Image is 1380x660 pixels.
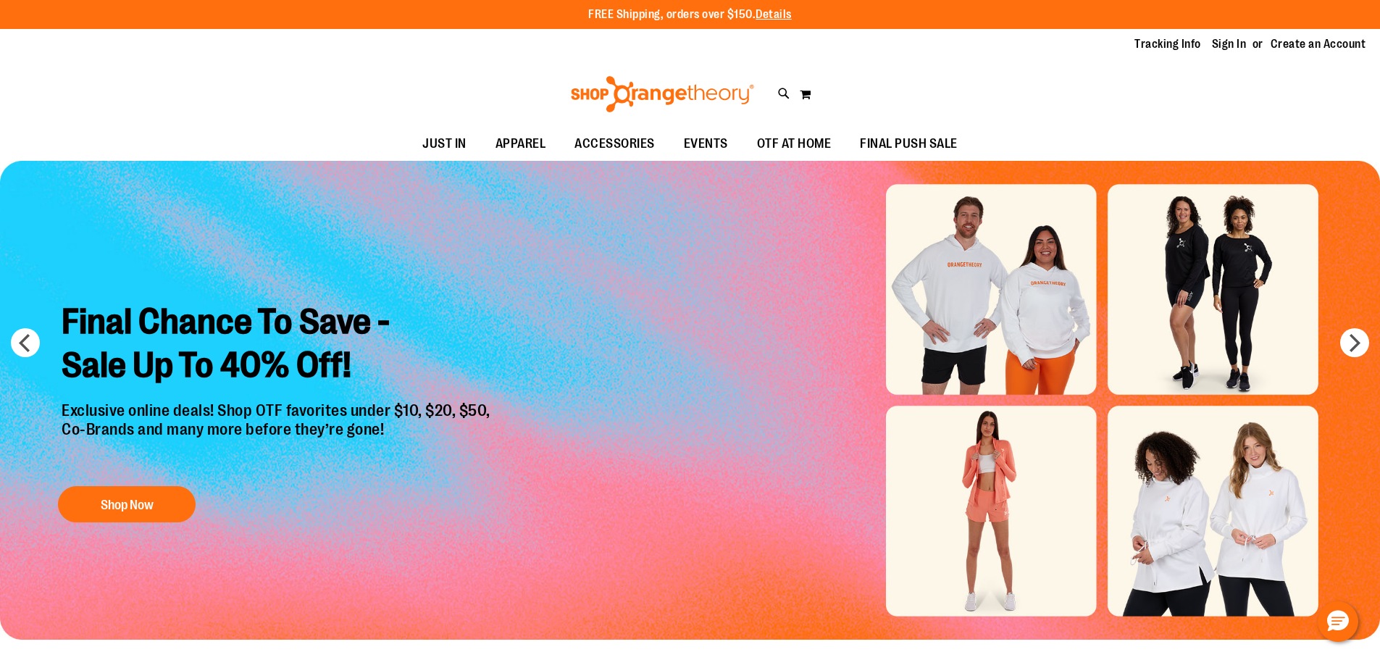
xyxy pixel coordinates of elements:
img: Shop Orangetheory [569,76,756,112]
h2: Final Chance To Save - Sale Up To 40% Off! [51,289,505,401]
a: EVENTS [669,128,743,161]
a: APPAREL [481,128,561,161]
button: prev [11,328,40,357]
a: Details [756,8,792,21]
a: Sign In [1212,36,1247,52]
p: Exclusive online deals! Shop OTF favorites under $10, $20, $50, Co-Brands and many more before th... [51,401,505,472]
a: ACCESSORIES [560,128,669,161]
a: FINAL PUSH SALE [845,128,972,161]
button: Hello, have a question? Let’s chat. [1318,601,1358,642]
a: OTF AT HOME [743,128,846,161]
button: next [1340,328,1369,357]
span: ACCESSORIES [574,128,655,160]
a: Create an Account [1271,36,1366,52]
a: JUST IN [408,128,481,161]
p: FREE Shipping, orders over $150. [588,7,792,23]
button: Shop Now [58,486,196,522]
span: FINAL PUSH SALE [860,128,958,160]
span: APPAREL [495,128,546,160]
span: EVENTS [684,128,728,160]
span: OTF AT HOME [757,128,832,160]
span: JUST IN [422,128,467,160]
a: Final Chance To Save -Sale Up To 40% Off! Exclusive online deals! Shop OTF favorites under $10, $... [51,289,505,530]
a: Tracking Info [1134,36,1201,52]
